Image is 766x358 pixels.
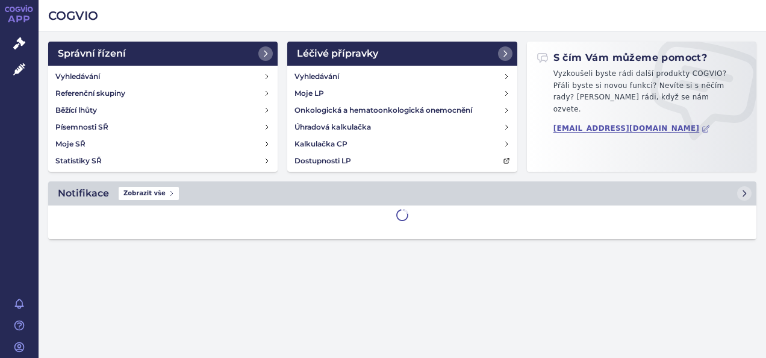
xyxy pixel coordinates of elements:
[537,51,708,64] h2: S čím Vám můžeme pomoct?
[294,87,324,99] h4: Moje LP
[290,68,514,85] a: Vyhledávání
[55,87,125,99] h4: Referenční skupiny
[48,7,756,24] h2: COGVIO
[58,46,126,61] h2: Správní řízení
[294,71,339,83] h4: Vyhledávání
[553,124,711,133] a: [EMAIL_ADDRESS][DOMAIN_NAME]
[294,138,347,150] h4: Kalkulačka CP
[294,155,351,167] h4: Dostupnosti LP
[294,104,472,116] h4: Onkologická a hematoonkologická onemocnění
[51,85,275,102] a: Referenční skupiny
[290,85,514,102] a: Moje LP
[51,68,275,85] a: Vyhledávání
[51,136,275,152] a: Moje SŘ
[55,71,100,83] h4: Vyhledávání
[290,119,514,136] a: Úhradová kalkulačka
[55,155,102,167] h4: Statistiky SŘ
[290,102,514,119] a: Onkologická a hematoonkologická onemocnění
[48,42,278,66] a: Správní řízení
[537,68,747,120] p: Vyzkoušeli byste rádi další produkty COGVIO? Přáli byste si novou funkci? Nevíte si s něčím rady?...
[294,121,371,133] h4: Úhradová kalkulačka
[51,152,275,169] a: Statistiky SŘ
[51,102,275,119] a: Běžící lhůty
[51,119,275,136] a: Písemnosti SŘ
[55,138,86,150] h4: Moje SŘ
[290,152,514,169] a: Dostupnosti LP
[297,46,378,61] h2: Léčivé přípravky
[55,104,97,116] h4: Běžící lhůty
[58,186,109,201] h2: Notifikace
[55,121,108,133] h4: Písemnosti SŘ
[290,136,514,152] a: Kalkulačka CP
[119,187,179,200] span: Zobrazit vše
[287,42,517,66] a: Léčivé přípravky
[48,181,756,206] a: NotifikaceZobrazit vše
